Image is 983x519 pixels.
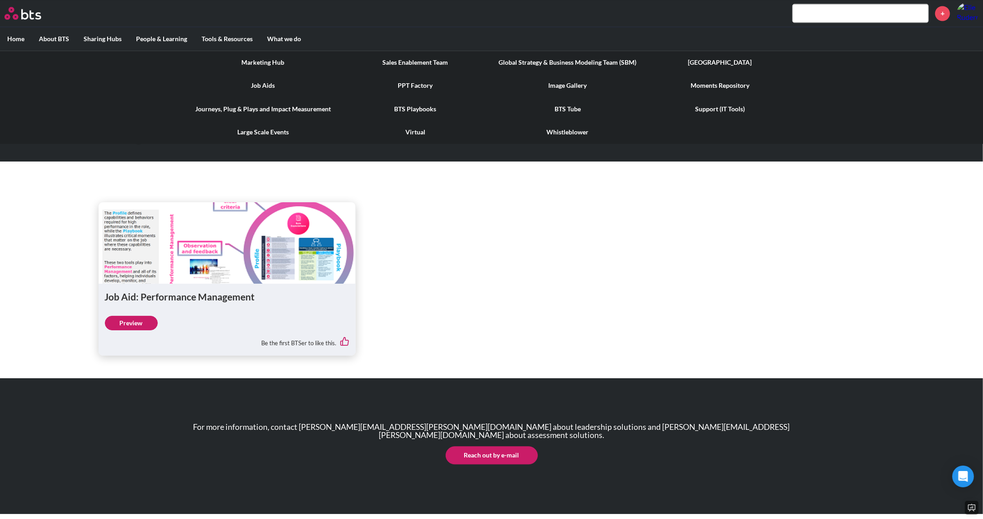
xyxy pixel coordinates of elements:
p: For more information, contact [PERSON_NAME][EMAIL_ADDRESS][PERSON_NAME][DOMAIN_NAME] about leader... [163,423,820,439]
div: Open Intercom Messenger [952,466,974,487]
img: BTS Logo [5,7,41,19]
label: Sharing Hubs [76,27,129,51]
a: Reach out by e-mail [446,446,538,464]
div: Be the first BTSer to like this. [105,330,349,349]
h1: Job Aid: Performance Management [105,290,349,303]
a: Profile [957,2,978,24]
a: Preview [105,316,158,330]
label: People & Learning [129,27,194,51]
a: + [935,6,950,21]
img: Elie Ruderman [957,2,978,24]
label: About BTS [32,27,76,51]
label: What we do [260,27,308,51]
label: Tools & Resources [194,27,260,51]
a: Go home [5,7,58,19]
